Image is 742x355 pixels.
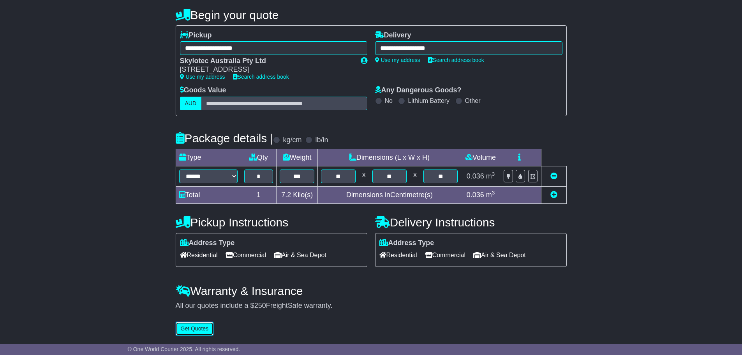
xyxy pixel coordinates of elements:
sup: 3 [492,171,495,177]
a: Use my address [375,57,420,63]
span: Residential [180,249,218,261]
a: Search address book [233,74,289,80]
label: Lithium Battery [408,97,449,104]
span: Residential [379,249,417,261]
label: lb/in [315,136,328,145]
h4: Pickup Instructions [176,216,367,229]
label: Address Type [379,239,434,247]
h4: Delivery Instructions [375,216,567,229]
a: Add new item [550,191,557,199]
label: No [385,97,393,104]
h4: Begin your quote [176,9,567,21]
span: 0.036 [467,191,484,199]
h4: Package details | [176,132,273,145]
td: Type [176,149,241,166]
button: Get Quotes [176,322,214,336]
span: © One World Courier 2025. All rights reserved. [128,346,240,352]
td: Weight [277,149,318,166]
div: All our quotes include a $ FreightSafe warranty. [176,302,567,310]
td: Qty [241,149,277,166]
td: Dimensions (L x W x H) [318,149,461,166]
sup: 3 [492,190,495,196]
a: Remove this item [550,172,557,180]
span: Commercial [425,249,465,261]
label: Goods Value [180,86,226,95]
label: Any Dangerous Goods? [375,86,462,95]
span: 0.036 [467,172,484,180]
td: x [410,166,420,186]
span: 250 [254,302,266,309]
h4: Warranty & Insurance [176,284,567,297]
span: m [486,191,495,199]
a: Use my address [180,74,225,80]
a: Search address book [428,57,484,63]
span: 7.2 [281,191,291,199]
div: [STREET_ADDRESS] [180,65,353,74]
td: 1 [241,186,277,203]
label: Address Type [180,239,235,247]
td: x [359,166,369,186]
td: Dimensions in Centimetre(s) [318,186,461,203]
label: Pickup [180,31,212,40]
span: Commercial [226,249,266,261]
label: kg/cm [283,136,301,145]
td: Volume [461,149,500,166]
td: Total [176,186,241,203]
div: Skylotec Australia Pty Ltd [180,57,353,65]
td: Kilo(s) [277,186,318,203]
span: m [486,172,495,180]
label: Other [465,97,481,104]
label: Delivery [375,31,411,40]
span: Air & Sea Depot [473,249,526,261]
span: Air & Sea Depot [274,249,326,261]
label: AUD [180,97,202,110]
